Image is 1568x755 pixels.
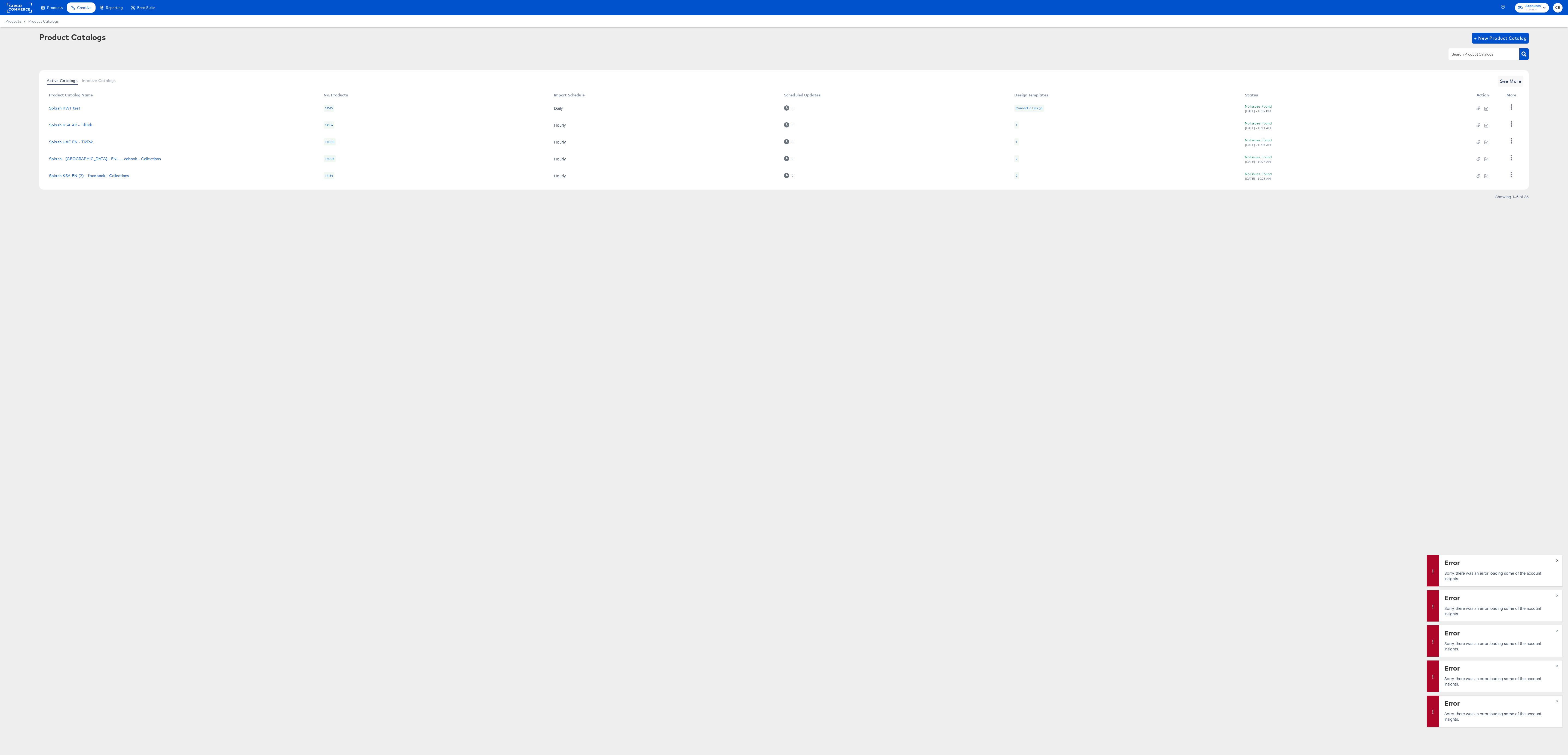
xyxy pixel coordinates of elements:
div: 0 [791,140,794,144]
button: CB [1553,3,1563,13]
div: 11515 [324,105,334,112]
div: Error [1444,698,1555,708]
span: Products [47,5,63,10]
div: Error [1444,628,1555,637]
div: Product Catalogs [39,33,106,41]
div: 0 [784,156,794,161]
span: Accounts [1525,3,1541,9]
a: Splash KSA AR - TikTok [49,123,92,127]
div: 14003 [324,138,336,145]
div: Error [1444,558,1555,567]
a: Splash KSA EN (2) - facebook - Collections [49,173,129,178]
input: Search Product Catalogs [1451,51,1509,57]
span: Creative [77,5,91,10]
div: 0 [791,174,794,178]
div: 14003 [324,155,336,162]
div: Design Templates [1014,93,1048,97]
span: × [1556,697,1558,704]
span: Inactive Catalogs [82,78,116,83]
div: No. Products [324,93,348,97]
div: Connect a Design [1014,105,1044,112]
th: More [1502,91,1523,100]
span: / [21,19,28,23]
a: Splash - [GEOGRAPHIC_DATA] - EN - ...cebook - Collections [49,157,161,161]
td: Hourly [550,133,780,150]
div: 2 [1016,173,1017,178]
button: AccountsJD Sports [1515,3,1549,13]
button: × [1552,625,1562,635]
p: Sorry, there was an error loading some of the account insights. [1444,676,1555,687]
div: Product Catalog Name [49,93,93,97]
div: 0 [784,105,794,111]
div: Connect a Design [1016,106,1042,110]
div: 1 [1014,121,1018,129]
p: Sorry, there was an error loading some of the account insights. [1444,605,1555,616]
div: 1 [1014,138,1018,145]
a: Splash KWT test [49,106,80,110]
div: 14134 [324,172,334,179]
p: Sorry, there was an error loading some of the account insights. [1444,641,1555,652]
button: See More [1498,76,1523,87]
button: × [1552,660,1562,670]
div: 1 [1016,140,1017,144]
p: Sorry, there was an error loading some of the account insights. [1444,711,1555,722]
div: 1 [1016,123,1017,127]
span: Active Catalogs [47,78,78,83]
span: × [1556,557,1558,563]
span: Reporting [106,5,123,10]
div: 0 [791,123,794,127]
div: 0 [784,122,794,127]
div: 2 [1014,155,1019,162]
span: × [1556,627,1558,633]
span: CB [1555,5,1560,11]
div: 2 [1014,172,1019,179]
p: Sorry, there was an error loading some of the account insights. [1444,570,1555,581]
td: Hourly [550,150,780,167]
div: Error [1444,663,1555,672]
button: × [1552,590,1562,600]
a: Product Catalogs [28,19,59,23]
div: 0 [791,106,794,110]
span: JD Sports [1525,8,1541,12]
button: + New Product Catalog [1472,33,1529,44]
div: Scheduled Updates [784,93,821,97]
div: Import Schedule [554,93,585,97]
div: 0 [784,139,794,144]
span: Feed Suite [137,5,155,10]
td: Hourly [550,117,780,133]
span: Products [5,19,21,23]
div: Showing 1–5 of 36 [1495,195,1529,199]
div: 14134 [324,121,334,129]
div: 0 [791,157,794,161]
span: × [1556,592,1558,598]
th: Action [1472,91,1502,100]
button: × [1552,555,1562,565]
span: + New Product Catalog [1474,34,1527,42]
span: See More [1500,77,1521,85]
td: Daily [550,100,780,117]
td: Hourly [550,167,780,184]
div: Error [1444,593,1555,602]
a: Splash UAE EN - TikTok [49,140,93,144]
th: Status [1241,91,1472,100]
button: × [1552,696,1562,705]
div: 0 [784,173,794,178]
span: × [1556,662,1558,668]
div: 2 [1016,157,1017,161]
